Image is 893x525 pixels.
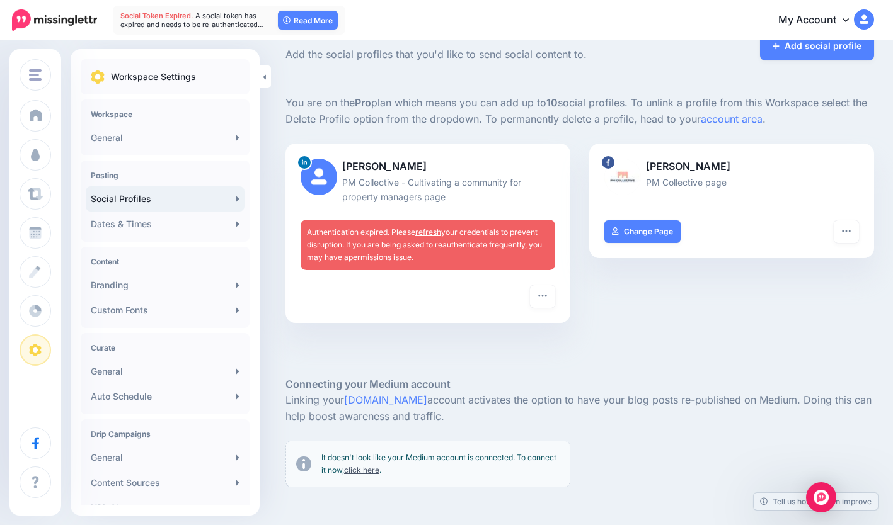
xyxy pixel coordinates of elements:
a: permissions issue [349,252,412,262]
a: Custom Fonts [86,298,245,323]
h4: Content [91,257,239,266]
a: [DOMAIN_NAME] [344,393,427,406]
h4: Posting [91,171,239,180]
a: refresh [415,227,441,237]
p: Workspace Settings [111,69,196,84]
p: PM Collective page [604,175,859,189]
a: Tell us how we can improve [754,493,878,510]
h4: Workspace [91,110,239,119]
a: Content Sources [86,470,245,495]
img: info-circle-grey.png [296,456,311,471]
p: You are on the plan which means you can add up to social profiles. To unlink a profile from this ... [285,95,874,128]
span: Authentication expired. Please your credentials to prevent disruption. If you are being asked to ... [307,227,542,262]
a: Add social profile [760,31,874,60]
img: Missinglettr [12,9,97,31]
a: account area [701,113,763,125]
span: Social Profiles [285,28,672,40]
a: Branding [86,273,245,298]
a: click here [344,465,379,475]
a: Auto Schedule [86,384,245,409]
h5: Connecting your Medium account [285,376,874,392]
a: My Account [766,5,874,36]
a: URL Shortener [86,495,245,521]
b: Pro [355,96,371,109]
span: A social token has expired and needs to be re-authenticated… [120,11,264,29]
a: General [86,125,245,150]
img: user_default_image.png [301,159,337,195]
a: Change Page [604,220,681,243]
a: Social Profiles [86,186,245,212]
h4: Drip Campaigns [91,429,239,439]
p: [PERSON_NAME] [604,159,859,175]
span: Add the social profiles that you'd like to send social content to. [285,47,672,63]
p: [PERSON_NAME] [301,159,555,175]
a: General [86,445,245,470]
span: Social Token Expired. [120,11,193,20]
img: menu.png [29,69,42,81]
a: General [86,359,245,384]
h4: Curate [91,343,239,353]
div: Open Intercom Messenger [806,482,836,512]
a: Dates & Times [86,212,245,237]
img: 154382455_251587406621165_286239351165627804_n-bsa121791.jpg [604,159,641,195]
p: PM Collective - Cultivating a community for property managers page [301,175,555,204]
b: 10 [546,96,558,109]
a: Read More [278,11,338,30]
p: It doesn't look like your Medium account is connected. To connect it now, . [321,451,560,477]
img: settings.png [91,70,105,84]
p: Linking your account activates the option to have your blog posts re-published on Medium. Doing t... [285,392,874,425]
